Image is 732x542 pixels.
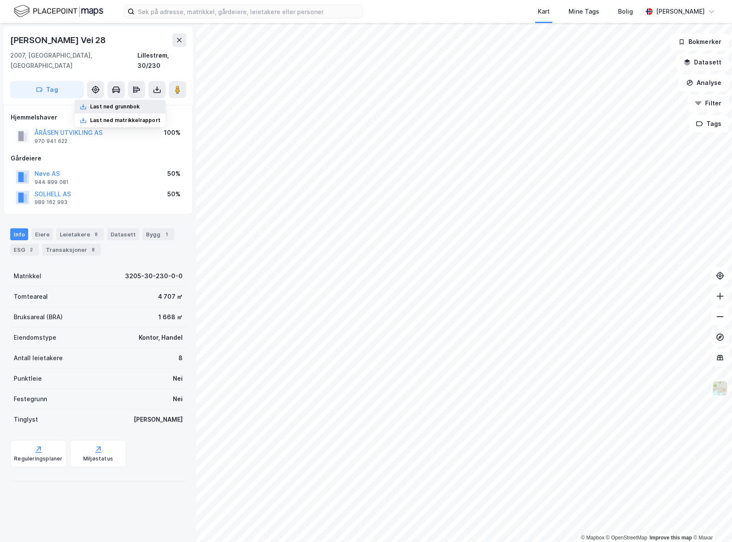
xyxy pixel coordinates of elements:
[90,103,140,110] div: Last ned grunnbok
[14,414,38,425] div: Tinglyst
[134,5,362,18] input: Søk på adresse, matrikkel, gårdeiere, leietakere eller personer
[11,112,186,122] div: Hjemmelshaver
[677,54,729,71] button: Datasett
[10,33,108,47] div: [PERSON_NAME] Vei 28
[689,501,732,542] div: Kontrollprogram for chat
[178,353,183,363] div: 8
[173,373,183,384] div: Nei
[618,6,633,17] div: Bolig
[14,4,103,19] img: logo.f888ab2527a4732fd821a326f86c7f29.svg
[11,153,186,163] div: Gårdeiere
[14,353,63,363] div: Antall leietakere
[90,117,160,124] div: Last ned matrikkelrapport
[167,189,181,199] div: 50%
[688,95,729,112] button: Filter
[14,394,47,404] div: Festegrunn
[173,394,183,404] div: Nei
[569,6,599,17] div: Mine Tags
[42,244,101,256] div: Transaksjoner
[14,373,42,384] div: Punktleie
[83,455,113,462] div: Miljøstatus
[134,414,183,425] div: [PERSON_NAME]
[671,33,729,50] button: Bokmerker
[35,179,69,186] div: 944 899 081
[164,128,181,138] div: 100%
[650,535,692,541] a: Improve this map
[89,245,97,254] div: 8
[712,380,728,396] img: Z
[689,115,729,132] button: Tags
[581,535,604,541] a: Mapbox
[10,81,84,98] button: Tag
[107,228,139,240] div: Datasett
[10,244,39,256] div: ESG
[139,332,183,343] div: Kontor, Handel
[679,74,729,91] button: Analyse
[35,138,67,145] div: 970 941 622
[162,230,171,239] div: 1
[14,332,56,343] div: Eiendomstype
[606,535,647,541] a: OpenStreetMap
[14,291,48,302] div: Tomteareal
[10,50,137,71] div: 2007, [GEOGRAPHIC_DATA], [GEOGRAPHIC_DATA]
[14,271,41,281] div: Matrikkel
[10,228,28,240] div: Info
[32,228,53,240] div: Eiere
[125,271,183,281] div: 3205-30-230-0-0
[689,501,732,542] iframe: Chat Widget
[137,50,186,71] div: Lillestrøm, 30/230
[14,312,63,322] div: Bruksareal (BRA)
[167,169,181,179] div: 50%
[158,291,183,302] div: 4 707 ㎡
[35,199,67,206] div: 989 162 993
[92,230,100,239] div: 8
[143,228,174,240] div: Bygg
[27,245,35,254] div: 2
[656,6,705,17] div: [PERSON_NAME]
[14,455,62,462] div: Reguleringsplaner
[56,228,104,240] div: Leietakere
[538,6,550,17] div: Kart
[158,312,183,322] div: 1 668 ㎡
